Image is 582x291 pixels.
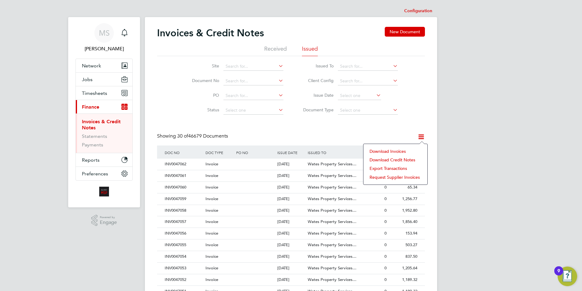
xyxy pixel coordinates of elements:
[68,17,140,207] nav: Main navigation
[205,277,218,282] span: Invoice
[276,228,307,239] div: [DATE]
[82,119,121,131] a: Invoices & Credit Notes
[308,173,356,178] span: Wates Property Services…
[163,274,204,286] div: INV0047052
[306,145,357,160] div: ISSUED TO
[308,208,356,213] span: Wates Property Services…
[388,274,419,286] div: 1,189.32
[384,265,387,271] span: 0
[276,182,307,193] div: [DATE]
[163,263,204,274] div: INV0047053
[308,185,356,190] span: Wates Property Services…
[82,133,107,139] a: Statements
[308,242,356,247] span: Wates Property Services…
[82,157,100,163] span: Reports
[308,265,356,271] span: Wates Property Services…
[384,196,387,201] span: 0
[276,263,307,274] div: [DATE]
[76,113,132,153] div: Finance
[76,73,132,86] button: Jobs
[384,254,387,259] span: 0
[76,59,132,72] button: Network
[205,231,218,236] span: Invoice
[99,187,109,196] img: alliancemsp-logo-retina.png
[264,45,287,56] li: Received
[223,62,283,71] input: Search for...
[91,215,117,226] a: Powered byEngage
[299,107,334,113] label: Document Type
[205,185,218,190] span: Invoice
[76,167,132,180] button: Preferences
[366,173,424,181] li: Request supplier invoices
[366,156,424,164] li: Download credit notes
[82,77,93,82] span: Jobs
[204,145,235,160] div: DOC TYPE
[235,145,275,160] div: PO NO
[308,219,356,224] span: Wates Property Services…
[177,133,188,139] span: 30 of
[100,215,117,220] span: Powered by
[366,147,424,156] li: Download invoices
[299,78,334,83] label: Client Config
[299,63,334,69] label: Issued To
[184,78,219,83] label: Document No
[76,100,132,113] button: Finance
[308,196,356,201] span: Wates Property Services…
[184,107,219,113] label: Status
[99,29,110,37] span: MS
[384,242,387,247] span: 0
[388,216,419,228] div: 1,856.40
[276,251,307,262] div: [DATE]
[557,271,560,279] div: 9
[388,182,419,193] div: 65.34
[276,145,307,160] div: ISSUE DATE
[76,153,132,167] button: Reports
[223,77,283,85] input: Search for...
[163,159,204,170] div: INV0047062
[385,27,425,37] button: New Document
[276,170,307,181] div: [DATE]
[308,231,356,236] span: Wates Property Services…
[388,228,419,239] div: 153.94
[357,145,388,160] div: AGE (DAYS)
[163,193,204,205] div: INV0047059
[276,205,307,216] div: [DATE]
[184,92,219,98] label: PO
[276,239,307,251] div: [DATE]
[388,251,419,262] div: 837.50
[276,216,307,228] div: [DATE]
[82,142,103,148] a: Payments
[384,219,387,224] span: 0
[82,90,107,96] span: Timesheets
[388,239,419,251] div: 503.27
[205,196,218,201] span: Invoice
[163,216,204,228] div: INV0047057
[276,159,307,170] div: [DATE]
[384,231,387,236] span: 0
[163,251,204,262] div: INV0047054
[82,171,108,177] span: Preferences
[558,267,577,286] button: Open Resource Center, 9 new notifications
[163,228,204,239] div: INV0047056
[184,63,219,69] label: Site
[384,208,387,213] span: 0
[76,86,132,100] button: Timesheets
[338,106,398,115] input: Select one
[163,205,204,216] div: INV0047058
[384,185,387,190] span: 0
[205,265,218,271] span: Invoice
[205,173,218,178] span: Invoice
[308,277,356,282] span: Wates Property Services…
[163,170,204,181] div: INV0047061
[223,106,283,115] input: Select one
[276,274,307,286] div: [DATE]
[338,77,398,85] input: Search for...
[308,161,356,167] span: Wates Property Services…
[177,133,228,139] span: 46679 Documents
[223,92,283,100] input: Search for...
[205,161,218,167] span: Invoice
[302,45,318,56] li: Issued
[163,182,204,193] div: INV0047060
[163,239,204,251] div: INV0047055
[75,45,133,52] span: Michael Stone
